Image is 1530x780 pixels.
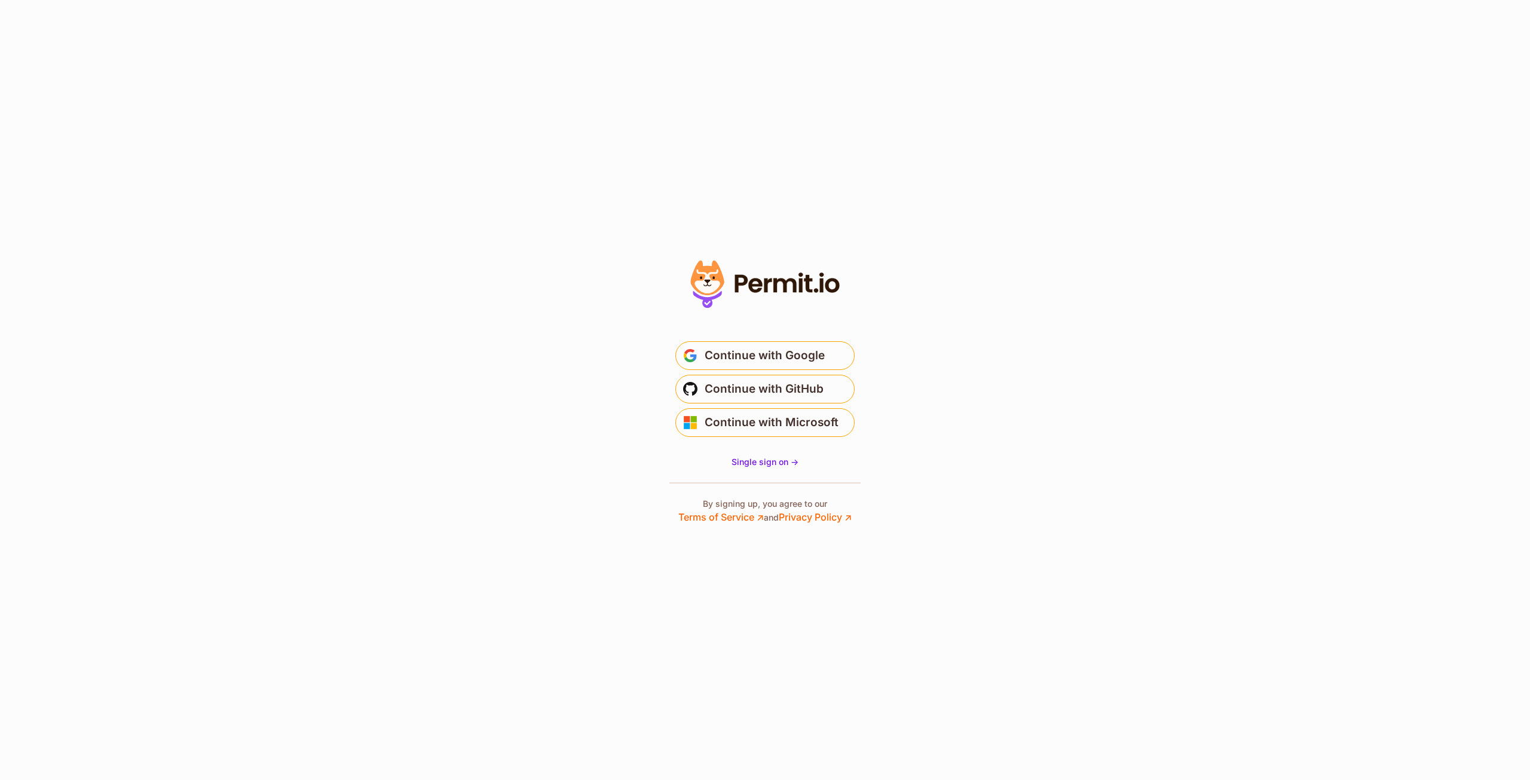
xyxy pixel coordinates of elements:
[732,457,798,467] span: Single sign on ->
[705,413,839,432] span: Continue with Microsoft
[675,408,855,437] button: Continue with Microsoft
[678,498,852,524] p: By signing up, you agree to our and
[675,341,855,370] button: Continue with Google
[779,511,852,523] a: Privacy Policy ↗
[675,375,855,403] button: Continue with GitHub
[705,380,824,399] span: Continue with GitHub
[705,346,825,365] span: Continue with Google
[678,511,764,523] a: Terms of Service ↗
[732,456,798,468] a: Single sign on ->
